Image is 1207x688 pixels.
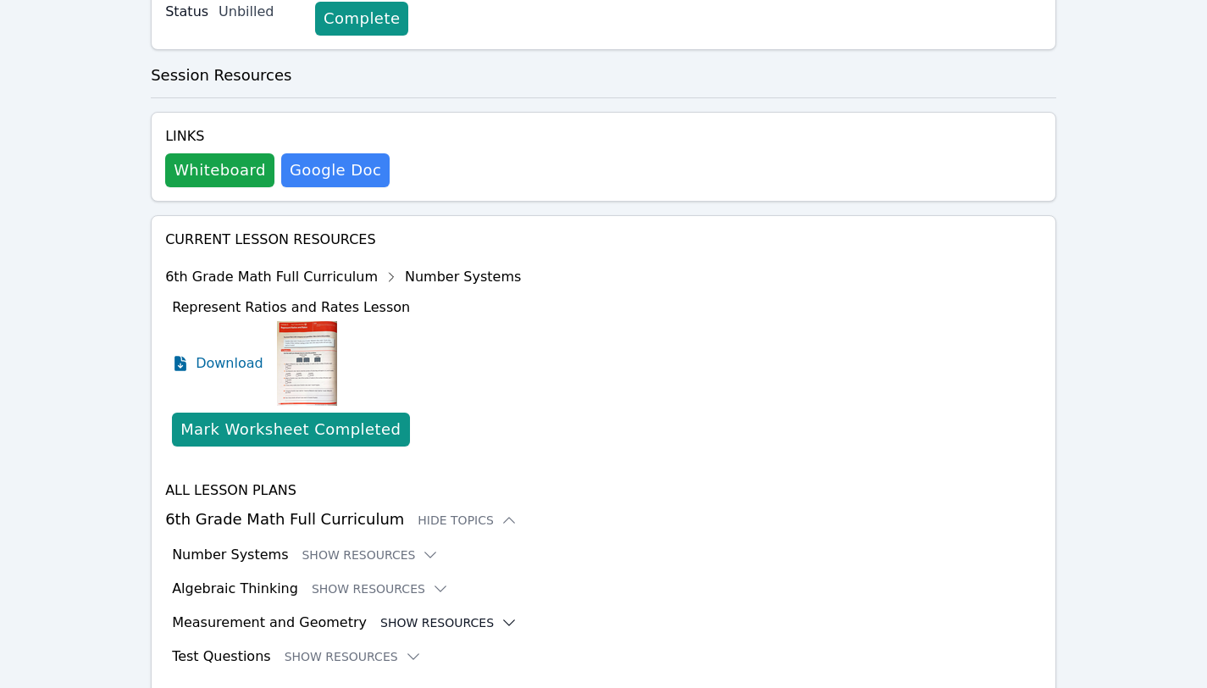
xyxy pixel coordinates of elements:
h3: Session Resources [151,64,1056,87]
h3: Measurement and Geometry [172,613,367,633]
h4: Current Lesson Resources [165,230,1042,250]
h4: Links [165,126,390,147]
h3: 6th Grade Math Full Curriculum [165,508,1042,531]
h3: Algebraic Thinking [172,579,298,599]
span: Represent Ratios and Rates Lesson [172,299,410,315]
a: Download [172,321,263,406]
span: Download [196,353,263,374]
h4: All Lesson Plans [165,480,1042,501]
h3: Number Systems [172,545,288,565]
a: Complete [315,2,408,36]
button: Whiteboard [165,153,274,187]
button: Show Resources [302,547,439,563]
div: Unbilled [219,2,302,22]
button: Show Resources [312,580,449,597]
a: Google Doc [281,153,390,187]
button: Show Resources [285,648,422,665]
div: Mark Worksheet Completed [180,418,401,441]
h3: Test Questions [172,646,271,667]
button: Mark Worksheet Completed [172,413,409,447]
img: Represent Ratios and Rates Lesson [277,321,337,406]
button: Hide Topics [418,512,518,529]
label: Status [165,2,208,22]
div: 6th Grade Math Full Curriculum Number Systems [165,264,521,291]
button: Show Resources [380,614,518,631]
